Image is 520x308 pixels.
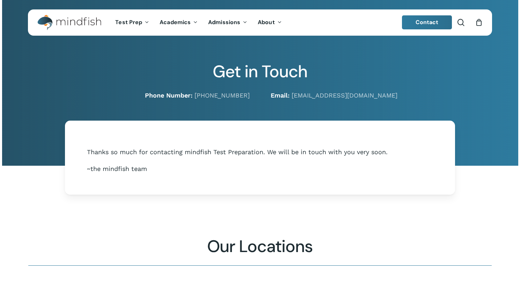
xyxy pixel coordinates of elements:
span: Admissions [208,19,240,26]
span: Contact [416,19,439,26]
a: Test Prep [110,20,154,26]
h2: Our Locations [28,236,492,257]
header: Main Menu [28,9,492,36]
a: About [252,20,287,26]
a: Academics [154,20,203,26]
a: [PHONE_NUMBER] [195,92,250,99]
div: Thanks so much for contacting mindfish Test Preparation. We will be in touch with you very soon. ... [87,148,433,173]
a: [EMAIL_ADDRESS][DOMAIN_NAME] [292,92,397,99]
a: Admissions [203,20,252,26]
span: Academics [160,19,191,26]
a: Contact [402,15,452,29]
h2: Get in Touch [28,62,492,82]
span: About [258,19,275,26]
span: Test Prep [115,19,142,26]
strong: Email: [271,92,290,99]
a: Cart [475,19,483,26]
nav: Main Menu [110,9,287,36]
strong: Phone Number: [145,92,192,99]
